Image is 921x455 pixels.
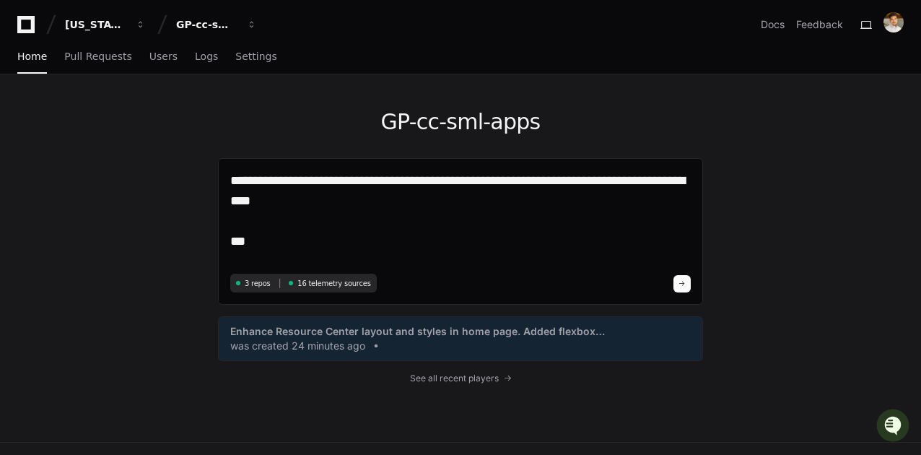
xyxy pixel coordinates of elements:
[14,14,43,43] img: PlayerZero
[149,40,178,74] a: Users
[235,52,276,61] span: Settings
[245,278,271,289] span: 3 repos
[218,373,703,384] a: See all recent players
[883,12,904,32] img: avatar
[410,373,499,384] span: See all recent players
[17,52,47,61] span: Home
[49,122,183,134] div: We're available if you need us!
[102,151,175,162] a: Powered byPylon
[64,40,131,74] a: Pull Requests
[59,12,152,38] button: [US_STATE] Pacific
[170,12,263,38] button: GP-cc-sml-apps
[230,339,365,353] span: was created 24 minutes ago
[195,40,218,74] a: Logs
[875,407,914,446] iframe: Open customer support
[218,109,703,135] h1: GP-cc-sml-apps
[49,108,237,122] div: Start new chat
[796,17,843,32] button: Feedback
[65,17,127,32] div: [US_STATE] Pacific
[230,324,605,339] span: Enhance Resource Center layout and styles in home page. Added flexbox…
[14,108,40,134] img: 1756235613930-3d25f9e4-fa56-45dd-b3ad-e072dfbd1548
[14,58,263,81] div: Welcome
[176,17,238,32] div: GP-cc-sml-apps
[64,52,131,61] span: Pull Requests
[149,52,178,61] span: Users
[245,112,263,129] button: Start new chat
[297,278,370,289] span: 16 telemetry sources
[17,40,47,74] a: Home
[761,17,785,32] a: Docs
[195,52,218,61] span: Logs
[144,152,175,162] span: Pylon
[230,324,691,353] a: Enhance Resource Center layout and styles in home page. Added flexbox…was created 24 minutes ago
[235,40,276,74] a: Settings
